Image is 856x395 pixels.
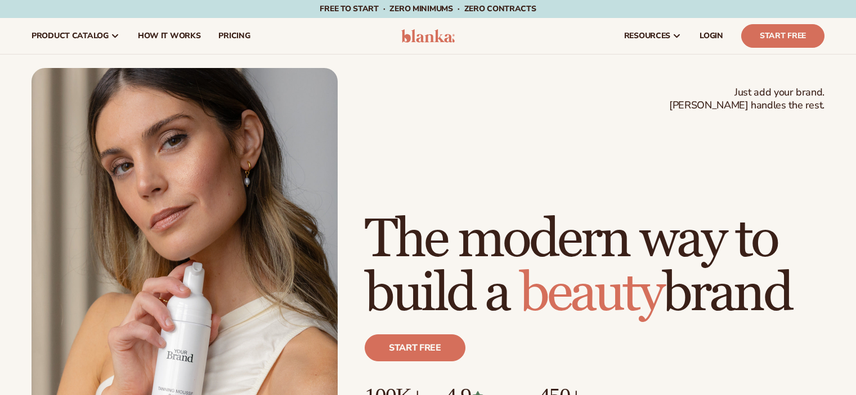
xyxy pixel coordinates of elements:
[138,31,201,40] span: How It Works
[320,3,536,14] span: Free to start · ZERO minimums · ZERO contracts
[365,334,465,361] a: Start free
[741,24,824,48] a: Start Free
[23,18,129,54] a: product catalog
[691,18,732,54] a: LOGIN
[365,213,824,321] h1: The modern way to build a brand
[700,31,723,40] span: LOGIN
[129,18,210,54] a: How It Works
[218,31,250,40] span: pricing
[519,261,662,326] span: beauty
[209,18,259,54] a: pricing
[624,31,670,40] span: resources
[32,31,109,40] span: product catalog
[401,29,455,43] img: logo
[669,86,824,112] span: Just add your brand. [PERSON_NAME] handles the rest.
[615,18,691,54] a: resources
